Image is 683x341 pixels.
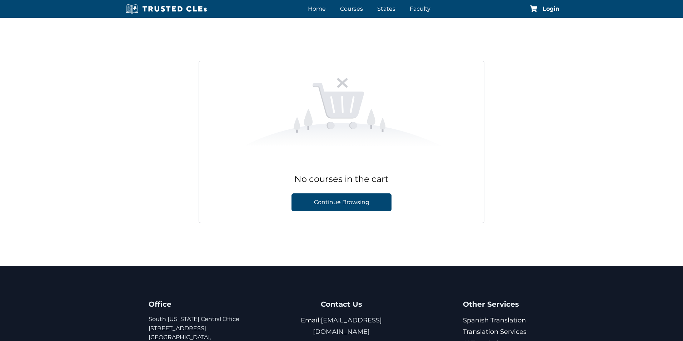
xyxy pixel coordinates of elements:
a: Spanish Translation [463,316,526,324]
p: Email: [283,315,400,337]
a: [EMAIL_ADDRESS][DOMAIN_NAME] [313,316,382,336]
a: Continue Browsing [291,193,392,211]
img: Empty shopping cart [241,73,442,173]
a: Faculty [408,4,432,14]
h4: Contact Us [283,298,400,310]
a: States [375,4,397,14]
a: Home [306,4,328,14]
p: No courses in the cart [294,173,389,185]
h4: Other Services [463,298,534,310]
a: Courses [338,4,365,14]
a: Login [543,6,559,12]
img: Trusted CLEs [124,4,209,14]
h4: Office [149,298,265,310]
a: Translation Services [463,328,527,336]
